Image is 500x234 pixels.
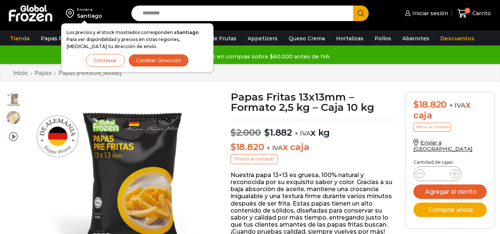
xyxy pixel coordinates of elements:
[37,31,78,45] a: Papas Fritas
[77,12,102,20] div: Santiago
[231,127,261,138] bdi: 2.000
[413,99,447,110] bdi: 18.820
[13,69,28,77] a: Inicio
[244,31,281,45] a: Appetizers
[332,31,367,45] a: Hortalizas
[231,142,236,152] span: $
[449,102,466,109] span: + IVA
[58,69,122,77] a: Papas [PERSON_NAME]
[371,31,395,45] a: Pollos
[430,169,444,179] input: Product quantity
[285,31,329,45] a: Queso Crema
[295,130,311,137] span: + IVA
[464,8,470,14] span: 0
[266,144,283,152] span: + IVA
[231,127,236,138] span: $
[67,29,208,50] p: Los precios y el stock mostrados corresponden a . Para ver disponibilidad y precios en otras regi...
[6,110,21,125] span: 13×13
[34,69,52,77] a: Papas
[399,31,433,45] a: Abarrotes
[66,7,77,20] img: address-field-icon.svg
[128,54,189,67] button: Cambiar Dirección
[456,5,493,22] a: 0 Carrito
[413,99,487,121] div: x caja
[13,69,122,77] nav: Breadcrumb
[77,7,102,12] div: Enviar a
[231,154,278,164] p: Precio al contado
[413,99,419,110] span: $
[413,139,473,152] a: Enviar a [GEOGRAPHIC_DATA]
[413,160,487,165] p: Cantidad de cajas
[353,6,369,21] button: Search button
[470,10,491,17] span: Carrito
[86,54,125,67] button: Continuar
[231,142,264,152] bdi: 18.820
[231,92,395,112] h1: Papas Fritas 13x13mm – Formato 2,5 kg – Caja 10 kg
[6,92,21,107] span: 13-x-13-2kg
[413,123,451,132] p: Precio al contado
[403,6,448,21] a: Iniciar sesión
[231,120,395,138] p: x kg
[264,127,270,138] span: $
[190,31,240,45] a: Pulpa de Frutas
[410,10,448,17] span: Iniciar sesión
[413,184,487,199] button: Agregar al carrito
[231,142,395,153] p: x caja
[6,31,33,45] a: Tienda
[264,127,292,138] bdi: 1.882
[437,31,478,45] a: Descuentos
[177,30,199,35] strong: Santiago
[413,203,487,217] button: Comprar ahora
